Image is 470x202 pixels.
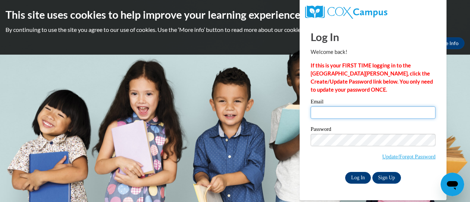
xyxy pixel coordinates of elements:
[6,7,464,22] h2: This site uses cookies to help improve your learning experience.
[311,29,435,44] h1: Log In
[311,48,435,56] p: Welcome back!
[382,154,435,159] a: Update/Forgot Password
[372,172,401,184] a: Sign Up
[311,126,435,134] label: Password
[345,172,371,184] input: Log In
[305,5,387,19] img: COX Campus
[311,62,433,93] strong: If this is your FIRST TIME logging in to the [GEOGRAPHIC_DATA][PERSON_NAME], click the Create/Upd...
[311,99,435,106] label: Email
[6,26,464,34] p: By continuing to use the site you agree to our use of cookies. Use the ‘More info’ button to read...
[430,37,464,49] a: More Info
[441,173,464,196] iframe: Button to launch messaging window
